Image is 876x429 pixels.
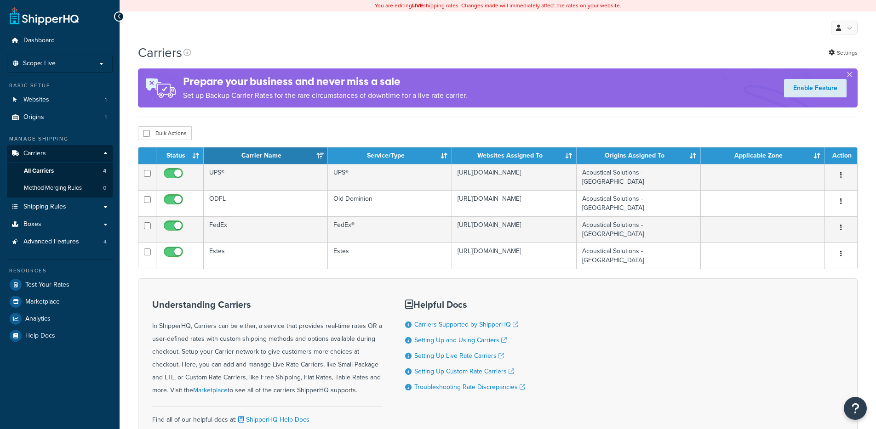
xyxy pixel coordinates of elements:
[7,267,113,275] div: Resources
[7,145,113,162] a: Carriers
[23,203,66,211] span: Shipping Rules
[7,327,113,344] a: Help Docs
[577,216,701,243] td: Acoustical Solutions - [GEOGRAPHIC_DATA]
[156,147,204,164] th: Status: activate to sort column ascending
[193,385,228,395] a: Marketplace
[138,126,192,140] button: Bulk Actions
[577,164,701,190] td: Acoustical Solutions - [GEOGRAPHIC_DATA]
[23,60,56,68] span: Scope: Live
[204,164,328,190] td: UPS®
[138,68,183,107] img: ad-rules-rateshop-fe6ec290ccb7230408bd80ed9643f0289d75e0ffd9eb532fc0e269fcd187b520.png
[23,238,79,246] span: Advanced Features
[7,82,113,90] div: Basic Setup
[7,109,113,126] li: Origins
[103,238,107,246] span: 4
[7,135,113,143] div: Manage Shipping
[7,233,113,250] li: Advanced Features
[7,294,113,310] a: Marketplace
[412,1,423,10] b: LIVE
[452,243,577,269] td: [URL][DOMAIN_NAME]
[577,190,701,216] td: Acoustical Solutions - [GEOGRAPHIC_DATA]
[452,216,577,243] td: [URL][DOMAIN_NAME]
[328,190,452,216] td: Old Dominion
[414,320,518,329] a: Carriers Supported by ShipperHQ
[7,277,113,293] a: Test Your Rates
[7,32,113,49] a: Dashboard
[23,96,49,104] span: Websites
[414,351,504,361] a: Setting Up Live Rate Carriers
[24,167,54,175] span: All Carriers
[784,79,847,97] a: Enable Feature
[23,220,41,228] span: Boxes
[105,113,107,121] span: 1
[452,190,577,216] td: [URL][DOMAIN_NAME]
[701,147,825,164] th: Applicable Zone: activate to sort column ascending
[103,167,106,175] span: 4
[7,109,113,126] a: Origins 1
[7,180,113,197] a: Method Merging Rules 0
[414,382,525,392] a: Troubleshooting Rate Discrepancies
[204,243,328,269] td: Estes
[103,184,106,192] span: 0
[825,147,857,164] th: Action
[236,415,309,424] a: ShipperHQ Help Docs
[23,150,46,158] span: Carriers
[183,74,467,89] h4: Prepare your business and never miss a sale
[24,184,82,192] span: Method Merging Rules
[7,91,113,108] li: Websites
[23,113,44,121] span: Origins
[328,243,452,269] td: Estes
[7,163,113,180] a: All Carriers 4
[204,216,328,243] td: FedEx
[183,89,467,102] p: Set up Backup Carrier Rates for the rare circumstances of downtime for a live rate carrier.
[452,164,577,190] td: [URL][DOMAIN_NAME]
[829,46,858,59] a: Settings
[7,198,113,215] a: Shipping Rules
[7,310,113,327] a: Analytics
[23,37,55,45] span: Dashboard
[577,147,701,164] th: Origins Assigned To: activate to sort column ascending
[25,332,55,340] span: Help Docs
[138,44,182,62] h1: Carriers
[152,406,382,426] div: Find all of our helpful docs at:
[105,96,107,104] span: 1
[414,335,507,345] a: Setting Up and Using Carriers
[204,190,328,216] td: ODFL
[152,299,382,310] h3: Understanding Carriers
[452,147,577,164] th: Websites Assigned To: activate to sort column ascending
[405,299,525,310] h3: Helpful Docs
[328,147,452,164] th: Service/Type: activate to sort column ascending
[10,7,79,25] a: ShipperHQ Home
[7,216,113,233] a: Boxes
[25,298,60,306] span: Marketplace
[7,163,113,180] li: All Carriers
[204,147,328,164] th: Carrier Name: activate to sort column ascending
[7,233,113,250] a: Advanced Features 4
[7,145,113,198] li: Carriers
[328,164,452,190] td: UPS®
[152,299,382,397] div: In ShipperHQ, Carriers can be either, a service that provides real-time rates OR a user-defined r...
[25,315,51,323] span: Analytics
[844,397,867,420] button: Open Resource Center
[414,367,514,376] a: Setting Up Custom Rate Carriers
[328,216,452,243] td: FedEx®
[577,243,701,269] td: Acoustical Solutions - [GEOGRAPHIC_DATA]
[7,180,113,197] li: Method Merging Rules
[25,281,69,289] span: Test Your Rates
[7,91,113,108] a: Websites 1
